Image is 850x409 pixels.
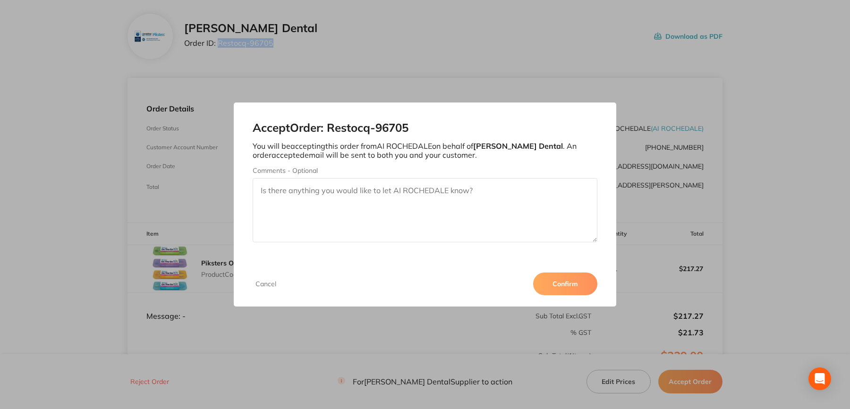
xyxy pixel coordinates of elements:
[253,280,279,288] button: Cancel
[533,273,597,295] button: Confirm
[253,167,597,174] label: Comments - Optional
[253,142,597,159] p: You will be accepting this order from AI ROCHEDALE on behalf of . An order accepted email will be...
[253,121,597,135] h2: Accept Order: Restocq- 96705
[473,141,563,151] b: [PERSON_NAME] Dental
[808,367,831,390] div: Open Intercom Messenger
